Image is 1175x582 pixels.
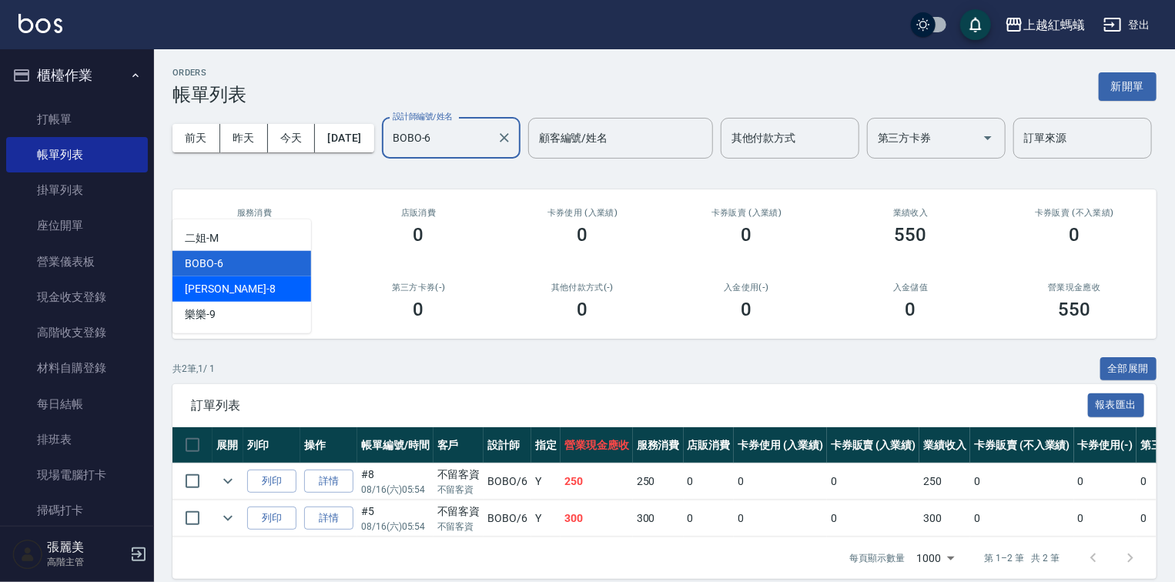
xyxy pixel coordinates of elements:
[47,540,126,555] h5: 張麗美
[437,503,480,520] div: 不留客資
[6,55,148,95] button: 櫃檯作業
[684,500,735,537] td: 0
[268,124,316,152] button: 今天
[247,470,296,493] button: 列印
[220,124,268,152] button: 昨天
[243,427,300,463] th: 列印
[976,125,1000,150] button: Open
[484,427,531,463] th: 設計師
[734,463,827,500] td: 0
[1074,500,1137,537] td: 0
[561,463,633,500] td: 250
[315,124,373,152] button: [DATE]
[970,500,1073,537] td: 0
[1074,463,1137,500] td: 0
[741,224,752,246] h3: 0
[633,463,684,500] td: 250
[6,137,148,172] a: 帳單列表
[6,422,148,457] a: 排班表
[919,427,970,463] th: 業績收入
[847,283,974,293] h2: 入金儲值
[6,208,148,243] a: 座位開單
[1023,15,1085,35] div: 上越紅螞蟻
[413,299,424,320] h3: 0
[6,350,148,386] a: 材料自購登錄
[6,172,148,208] a: 掛單列表
[970,427,1073,463] th: 卡券販賣 (不入業績)
[484,463,531,500] td: BOBO /6
[6,386,148,422] a: 每日結帳
[47,555,126,569] p: 高階主管
[561,500,633,537] td: 300
[304,470,353,493] a: 詳情
[906,299,916,320] h3: 0
[6,457,148,493] a: 現場電腦打卡
[519,208,646,218] h2: 卡券使用 (入業績)
[683,208,810,218] h2: 卡券販賣 (入業績)
[633,500,684,537] td: 300
[849,551,905,565] p: 每頁顯示數量
[6,493,148,528] a: 掃碼打卡
[185,306,216,323] span: 樂樂 -9
[437,467,480,483] div: 不留客資
[6,102,148,137] a: 打帳單
[577,299,588,320] h3: 0
[172,84,246,105] h3: 帳單列表
[684,427,735,463] th: 店販消費
[561,427,633,463] th: 營業現金應收
[919,500,970,537] td: 300
[355,283,482,293] h2: 第三方卡券(-)
[741,299,752,320] h3: 0
[1099,79,1157,93] a: 新開單
[437,483,480,497] p: 不留客資
[191,398,1088,413] span: 訂單列表
[213,427,243,463] th: 展開
[361,483,430,497] p: 08/16 (六) 05:54
[172,68,246,78] h2: ORDERS
[191,208,318,218] h3: 服務消費
[185,256,223,272] span: BOBO -6
[185,230,219,246] span: 二姐 -M
[247,507,296,530] button: 列印
[895,224,927,246] h3: 550
[1100,357,1157,381] button: 全部展開
[6,244,148,279] a: 營業儀表板
[970,463,1073,500] td: 0
[437,520,480,533] p: 不留客資
[172,124,220,152] button: 前天
[960,9,991,40] button: save
[684,463,735,500] td: 0
[734,427,827,463] th: 卡券使用 (入業績)
[216,507,239,530] button: expand row
[1097,11,1157,39] button: 登出
[12,539,43,570] img: Person
[357,500,434,537] td: #5
[357,427,434,463] th: 帳單編號/時間
[999,9,1091,41] button: 上越紅螞蟻
[1088,393,1145,417] button: 報表匯出
[734,500,827,537] td: 0
[911,537,960,579] div: 1000
[531,463,561,500] td: Y
[919,463,970,500] td: 250
[413,224,424,246] h3: 0
[304,507,353,530] a: 詳情
[1011,283,1138,293] h2: 營業現金應收
[494,127,515,149] button: Clear
[357,463,434,500] td: #8
[827,500,920,537] td: 0
[1070,224,1080,246] h3: 0
[531,500,561,537] td: Y
[6,315,148,350] a: 高階收支登錄
[1074,427,1137,463] th: 卡券使用(-)
[361,520,430,533] p: 08/16 (六) 05:54
[577,224,588,246] h3: 0
[985,551,1060,565] p: 第 1–2 筆 共 2 筆
[519,283,646,293] h2: 其他付款方式(-)
[1059,299,1091,320] h3: 550
[216,470,239,493] button: expand row
[185,281,276,297] span: [PERSON_NAME] -8
[18,14,62,33] img: Logo
[172,362,215,376] p: 共 2 筆, 1 / 1
[531,427,561,463] th: 指定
